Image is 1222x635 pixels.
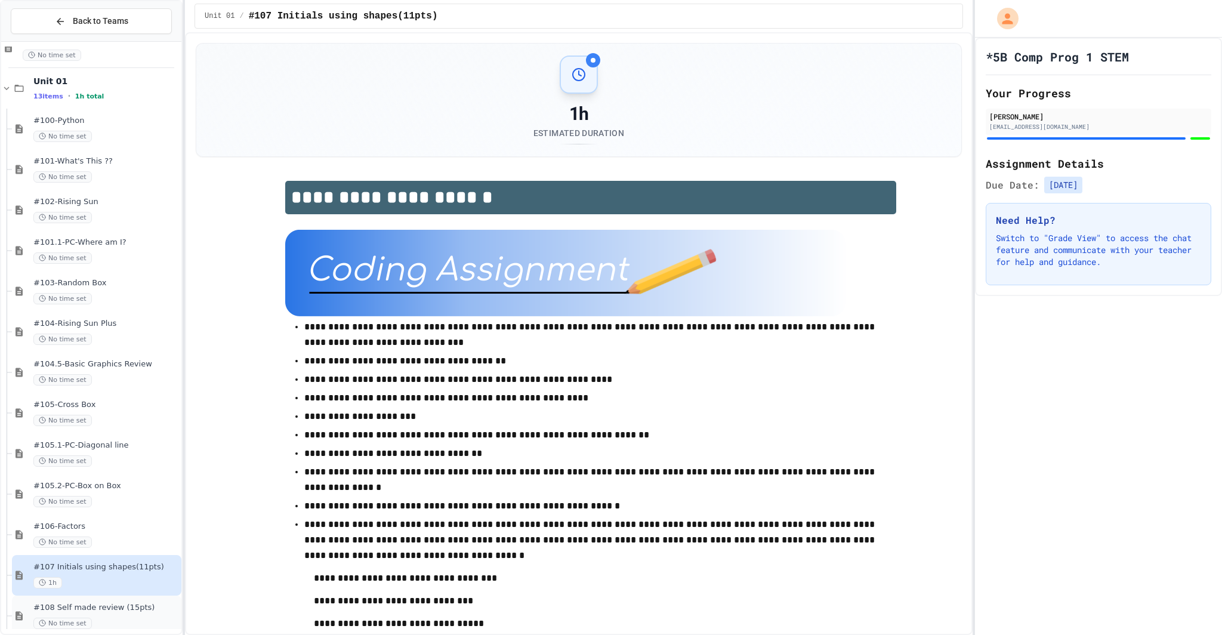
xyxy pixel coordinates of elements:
p: Switch to "Grade View" to access the chat feature and communicate with your teacher for help and ... [996,232,1201,268]
span: No time set [33,374,92,386]
div: 1h [533,103,624,125]
span: #108 Self made review (15pts) [33,603,179,613]
span: Back to Teams [73,15,128,27]
span: No time set [33,171,92,183]
span: #107 Initials using shapes(11pts) [33,562,179,572]
span: #106-Factors [33,522,179,532]
button: Back to Teams [11,8,172,34]
span: #101-What's This ?? [33,156,179,167]
span: [DATE] [1044,177,1082,193]
span: #105.1-PC-Diagonal line [33,440,179,451]
span: 1h total [75,93,104,100]
div: Estimated Duration [533,127,624,139]
span: • [68,91,70,101]
span: #104-Rising Sun Plus [33,319,179,329]
span: 13 items [33,93,63,100]
span: No time set [33,455,92,467]
div: [EMAIL_ADDRESS][DOMAIN_NAME] [989,122,1208,131]
span: / [239,11,243,21]
span: No time set [33,618,92,629]
div: My Account [985,5,1022,32]
h2: Your Progress [986,85,1211,101]
span: #100-Python [33,116,179,126]
span: #105.2-PC-Box on Box [33,481,179,491]
span: No time set [33,334,92,345]
span: #101.1-PC-Where am I? [33,238,179,248]
span: No time set [33,537,92,548]
span: No time set [33,252,92,264]
span: No time set [33,131,92,142]
h3: Need Help? [996,213,1201,227]
span: No time set [23,50,81,61]
span: #104.5-Basic Graphics Review [33,359,179,369]
span: #102-Rising Sun [33,197,179,207]
span: No time set [33,293,92,304]
span: Unit 01 [205,11,234,21]
h1: *5B Comp Prog 1 STEM [986,48,1129,65]
div: [PERSON_NAME] [989,111,1208,122]
span: #107 Initials using shapes(11pts) [249,9,438,23]
span: #105-Cross Box [33,400,179,410]
span: Unit 01 [33,76,179,87]
span: No time set [33,212,92,223]
span: No time set [33,415,92,426]
span: No time set [33,496,92,507]
span: 1h [33,577,62,588]
h2: Assignment Details [986,155,1211,172]
span: #103-Random Box [33,278,179,288]
span: Due Date: [986,178,1039,192]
